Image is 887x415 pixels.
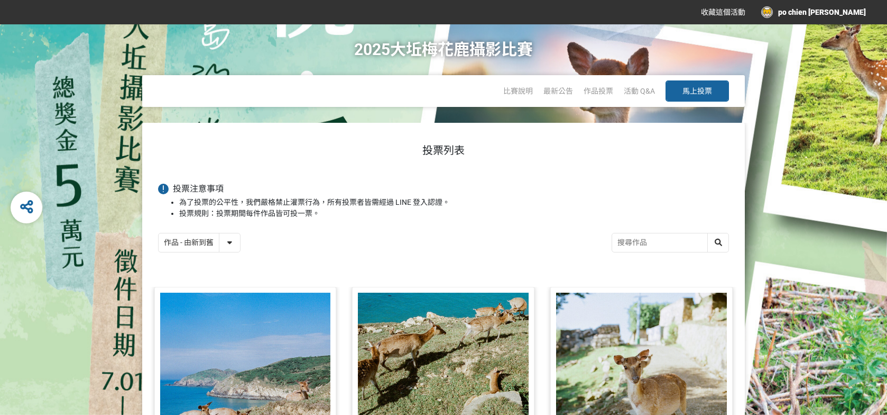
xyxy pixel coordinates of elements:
[158,144,729,157] h1: 投票列表
[179,208,729,219] li: 投票規則：投票期間每件作品皆可投一票。
[666,80,729,102] button: 馬上投票
[543,87,573,95] a: 最新公告
[624,87,655,95] a: 活動 Q&A
[173,184,224,194] span: 投票注意事項
[179,197,729,208] li: 為了投票的公平性，我們嚴格禁止灌票行為，所有投票者皆需經過 LINE 登入認證。
[584,87,613,95] a: 作品投票
[503,87,533,95] a: 比賽說明
[612,233,728,252] input: 搜尋作品
[682,87,712,95] span: 馬上投票
[354,24,533,75] h1: 2025大坵梅花鹿攝影比賽
[701,8,745,16] span: 收藏這個活動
